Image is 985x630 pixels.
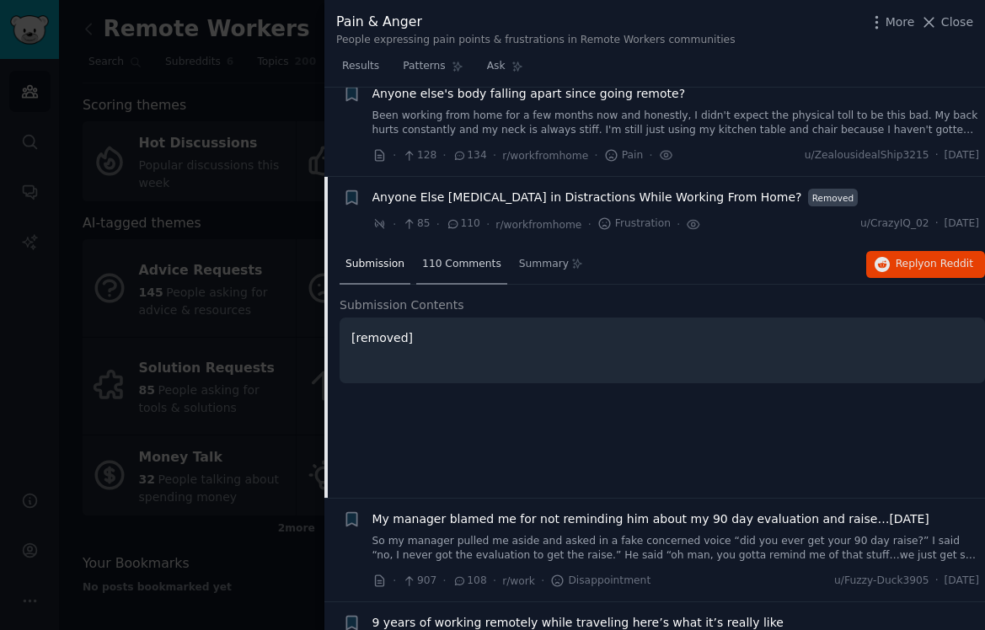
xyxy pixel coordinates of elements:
span: · [442,572,446,590]
span: [DATE] [945,216,979,232]
span: on Reddit [924,258,973,270]
span: · [541,572,544,590]
span: 110 Comments [422,257,501,272]
span: u/ZealousidealShip3215 [805,148,929,163]
a: Results [336,53,385,88]
span: Ask [487,59,506,74]
span: u/Fuzzy-Duck3905 [834,574,929,589]
span: · [393,572,396,590]
span: · [493,572,496,590]
span: · [935,148,939,163]
span: [DATE] [945,148,979,163]
button: More [868,13,915,31]
span: · [649,147,652,164]
span: r/workfromhome [502,150,588,162]
span: Submission Contents [340,296,464,314]
a: Been working from home for a few months now and honestly, I didn't expect the physical toll to be... [372,109,980,138]
span: Pain [604,148,644,163]
p: [removed] [351,329,973,347]
span: · [677,216,680,233]
span: 108 [452,574,487,589]
span: · [935,216,939,232]
span: · [393,216,396,233]
span: Close [941,13,973,31]
a: My manager blamed me for not reminding him about my 90 day evaluation and raise…[DATE] [372,510,929,528]
span: · [587,216,591,233]
span: 110 [446,216,480,232]
span: 128 [402,148,436,163]
span: · [442,147,446,164]
span: 907 [402,574,436,589]
span: More [886,13,915,31]
div: People expressing pain points & frustrations in Remote Workers communities [336,33,736,48]
span: Submission [345,257,404,272]
span: Summary [519,257,569,272]
span: · [486,216,490,233]
span: · [436,216,440,233]
span: Removed [808,189,859,206]
span: · [935,574,939,589]
span: Results [342,59,379,74]
span: [DATE] [945,574,979,589]
a: So my manager pulled me aside and asked in a fake concerned voice “did you ever get your 90 day r... [372,534,980,563]
div: Pain & Anger [336,12,736,33]
a: Ask [481,53,529,88]
span: · [393,147,396,164]
a: Anyone else's body falling apart since going remote? [372,85,686,103]
span: u/CrazyIQ_02 [860,216,929,232]
span: · [493,147,496,164]
span: · [594,147,597,164]
span: Disappointment [550,574,650,589]
button: Replyon Reddit [866,251,985,278]
a: Anyone Else [MEDICAL_DATA] in Distractions While Working From Home? [372,189,802,206]
span: 134 [452,148,487,163]
span: 85 [402,216,430,232]
span: Frustration [597,216,671,232]
span: r/work [502,575,535,587]
a: Patterns [397,53,468,88]
span: Reply [896,257,973,272]
span: Patterns [403,59,445,74]
button: Close [920,13,973,31]
span: r/workfromhome [495,219,581,231]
